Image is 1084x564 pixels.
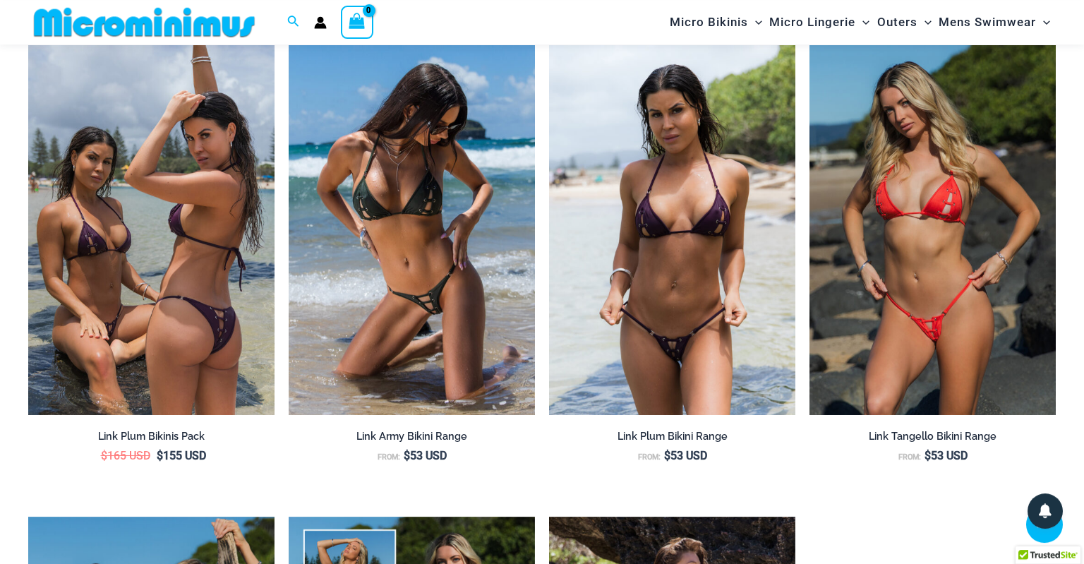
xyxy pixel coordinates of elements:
a: Bikini Pack PlumLink Plum 3070 Tri Top 4580 Micro 04Link Plum 3070 Tri Top 4580 Micro 04 [28,45,275,415]
h2: Link Plum Bikini Range [549,430,795,443]
span: $ [404,449,410,462]
span: From: [898,452,921,462]
span: From: [638,452,661,462]
nav: Site Navigation [664,2,1056,42]
img: MM SHOP LOGO FLAT [28,6,260,38]
span: $ [664,449,670,462]
span: Mens Swimwear [939,4,1036,40]
a: Link Tangello Bikini Range [809,430,1056,448]
span: Menu Toggle [1036,4,1050,40]
span: $ [101,449,107,462]
bdi: 53 USD [664,449,707,462]
a: Link Plum Bikini Range [549,430,795,448]
a: View Shopping Cart, empty [341,6,373,38]
img: Link Army 3070 Tri Top 2031 Cheeky 08 [289,45,535,415]
a: Micro LingerieMenu ToggleMenu Toggle [766,4,873,40]
a: Link Plum Bikinis Pack [28,430,275,448]
h2: Link Army Bikini Range [289,430,535,443]
span: Menu Toggle [855,4,869,40]
img: Link Plum 3070 Tri Top 4580 Micro 01 [549,45,795,415]
a: Account icon link [314,16,327,29]
a: Link Army 3070 Tri Top 2031 Cheeky 08Link Army 3070 Tri Top 2031 Cheeky 10Link Army 3070 Tri Top ... [289,45,535,415]
a: Micro BikinisMenu ToggleMenu Toggle [666,4,766,40]
a: Link Tangello 3070 Tri Top 4580 Micro 01Link Tangello 8650 One Piece Monokini 12Link Tangello 865... [809,45,1056,415]
bdi: 53 USD [404,449,447,462]
span: Menu Toggle [748,4,762,40]
img: Bikini Pack Plum [28,45,275,415]
span: From: [378,452,400,462]
h2: Link Plum Bikinis Pack [28,430,275,443]
bdi: 53 USD [925,449,968,462]
span: Menu Toggle [917,4,932,40]
bdi: 165 USD [101,449,150,462]
span: Outers [877,4,917,40]
a: Mens SwimwearMenu ToggleMenu Toggle [935,4,1054,40]
a: Search icon link [287,13,300,31]
h2: Link Tangello Bikini Range [809,430,1056,443]
a: Link Plum 3070 Tri Top 4580 Micro 01Link Plum 3070 Tri Top 4580 Micro 05Link Plum 3070 Tri Top 45... [549,45,795,415]
bdi: 155 USD [157,449,206,462]
span: Micro Lingerie [769,4,855,40]
span: $ [925,449,931,462]
img: Link Tangello 3070 Tri Top 4580 Micro 01 [809,45,1056,415]
span: Micro Bikinis [670,4,748,40]
span: $ [157,449,163,462]
a: OutersMenu ToggleMenu Toggle [874,4,935,40]
a: Link Army Bikini Range [289,430,535,448]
